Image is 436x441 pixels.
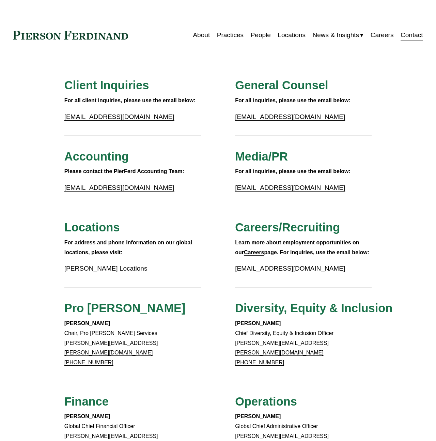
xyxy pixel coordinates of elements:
p: Chief Diversity, Equity & Inclusion Officer [235,319,372,368]
a: [PHONE_NUMBER] [235,360,284,365]
strong: Learn more about employment opportunities on our [235,240,361,255]
a: Careers [244,249,264,255]
a: Practices [217,29,244,42]
span: Pro [PERSON_NAME] [64,302,186,315]
a: [PHONE_NUMBER] [64,360,113,365]
span: Diversity, Equity & Inclusion [235,302,392,315]
a: Careers [371,29,394,42]
span: Locations [64,221,120,234]
a: [PERSON_NAME][EMAIL_ADDRESS][PERSON_NAME][DOMAIN_NAME] [235,340,329,356]
strong: [PERSON_NAME] [235,413,281,419]
a: [EMAIL_ADDRESS][DOMAIN_NAME] [235,184,345,191]
strong: page. For inquiries, use the email below: [264,249,370,255]
a: Contact [401,29,423,42]
strong: [PERSON_NAME] [64,413,110,419]
a: About [193,29,210,42]
a: [EMAIL_ADDRESS][DOMAIN_NAME] [235,113,345,120]
strong: For all inquiries, please use the email below: [235,168,351,174]
span: Careers/Recruiting [235,221,340,234]
span: Operations [235,395,297,408]
a: folder dropdown [312,29,363,42]
span: Accounting [64,150,129,163]
span: Media/PR [235,150,288,163]
span: Finance [64,395,109,408]
strong: For all inquiries, please use the email below: [235,97,351,103]
strong: For all client inquiries, please use the email below: [64,97,196,103]
span: Client Inquiries [64,79,149,92]
a: People [251,29,271,42]
strong: [PERSON_NAME] [64,320,110,326]
strong: Please contact the PierFerd Accounting Team: [64,168,184,174]
a: Locations [278,29,306,42]
span: News & Insights [312,29,359,41]
a: [PERSON_NAME][EMAIL_ADDRESS][PERSON_NAME][DOMAIN_NAME] [64,340,158,356]
a: [PERSON_NAME] Locations [64,265,147,272]
span: General Counsel [235,79,328,92]
strong: For address and phone information on our global locations, please visit: [64,240,194,255]
a: [EMAIL_ADDRESS][DOMAIN_NAME] [64,113,174,120]
a: [EMAIL_ADDRESS][DOMAIN_NAME] [235,265,345,272]
a: [EMAIL_ADDRESS][DOMAIN_NAME] [64,184,174,191]
strong: [PERSON_NAME] [235,320,281,326]
p: Chair, Pro [PERSON_NAME] Services [64,319,201,368]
